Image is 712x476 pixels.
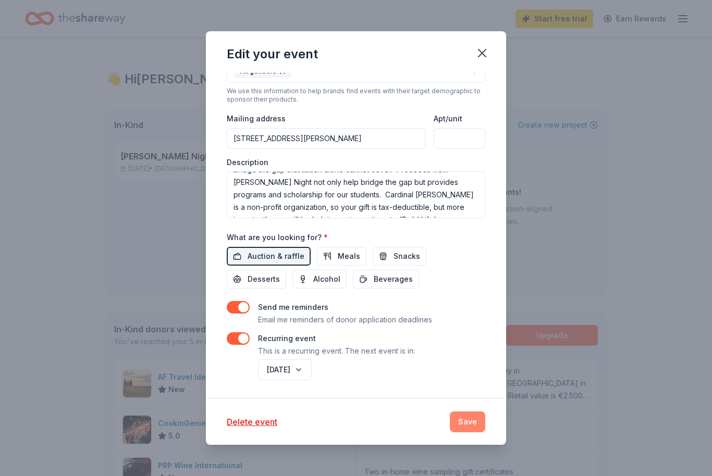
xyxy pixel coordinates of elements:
p: Email me reminders of donor application deadlines [258,314,432,326]
label: Description [227,157,268,168]
div: Edit your event [227,46,318,62]
span: Auction & raffle [248,250,304,262]
button: Auction & raffle [227,247,311,266]
button: Beverages [353,270,419,289]
button: Delete event [227,416,277,428]
span: Alcohol [313,273,340,285]
button: Meals [317,247,366,266]
button: Snacks [373,247,426,266]
span: Desserts [248,273,280,285]
span: Beverages [374,273,413,285]
label: Recurring event [258,334,316,343]
label: What are you looking for? [227,232,328,243]
p: This is a recurring event. The next event is in: [258,345,415,357]
input: Enter a US address [227,128,425,149]
label: Send me reminders [258,303,328,311]
button: Save [450,411,485,432]
div: We use this information to help brands find events with their target demographic to sponsor their... [227,87,485,104]
label: Apt/unit [434,114,462,124]
button: [DATE] [258,359,312,380]
span: Meals [338,250,360,262]
label: Mailing address [227,114,286,124]
input: # [434,128,485,149]
button: Alcohol [292,270,347,289]
textarea: [GEOGRAPHIC_DATA][PERSON_NAME] is a premier four-year, co-educational [DEMOGRAPHIC_DATA] high sch... [227,171,485,218]
button: Desserts [227,270,286,289]
span: Snacks [394,250,420,262]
